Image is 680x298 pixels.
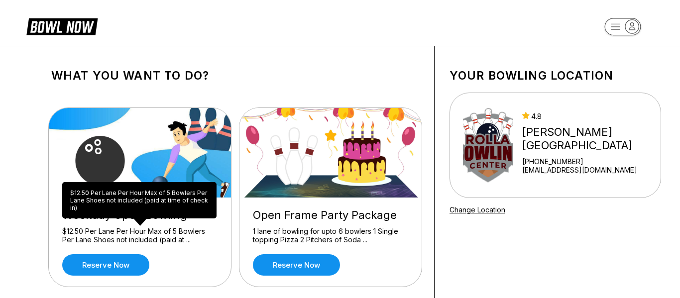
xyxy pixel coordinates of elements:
a: Change Location [450,205,505,214]
h1: What you want to do? [51,69,419,83]
div: $12.50 Per Lane Per Hour Max of 5 Bowlers Per Lane Shoes not included (paid at ... [62,227,218,244]
img: Open Frame Party Package [239,108,423,198]
a: Reserve now [62,254,149,276]
img: Weekday Open Bowling [49,108,232,198]
div: Open Frame Party Package [253,208,408,222]
h1: Your bowling location [450,69,661,83]
div: 4.8 [522,112,657,120]
div: 1 lane of bowling for upto 6 bowlers 1 Single topping Pizza 2 Pitchers of Soda ... [253,227,408,244]
a: [EMAIL_ADDRESS][DOMAIN_NAME] [522,166,657,174]
div: [PERSON_NAME][GEOGRAPHIC_DATA] [522,125,657,152]
img: Rolla Bowling Center [463,108,513,183]
a: Reserve now [253,254,340,276]
div: $12.50 Per Lane Per Hour Max of 5 Bowlers Per Lane Shoes not included (paid at time of check in) [62,182,217,218]
div: [PHONE_NUMBER] [522,157,657,166]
